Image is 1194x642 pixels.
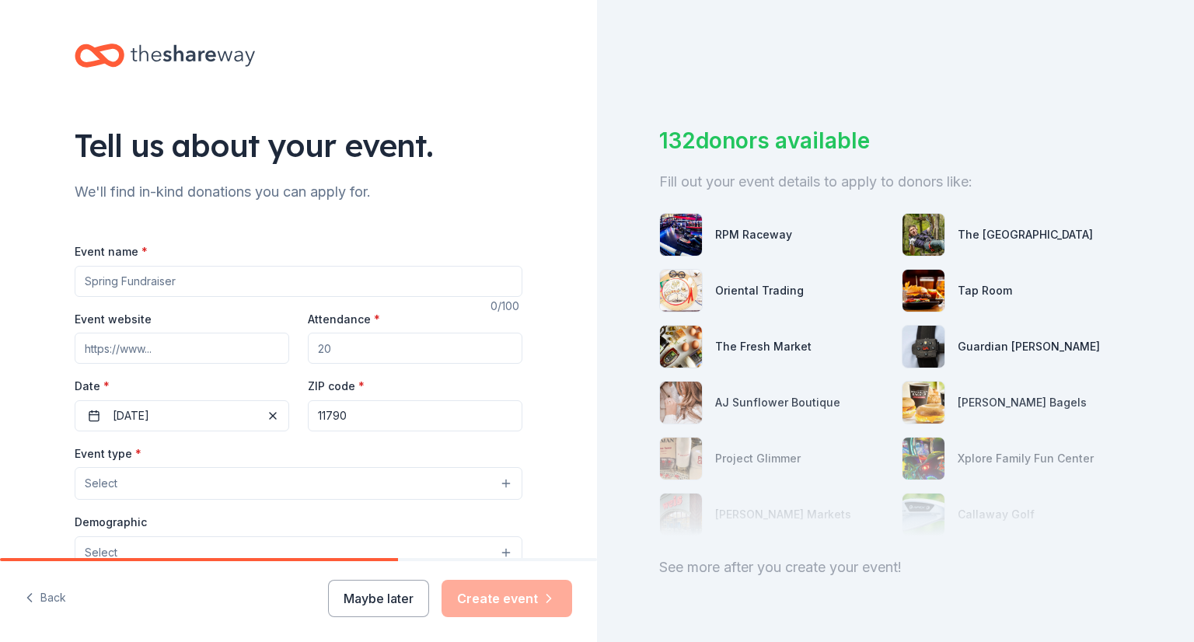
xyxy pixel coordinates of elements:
div: We'll find in-kind donations you can apply for. [75,180,522,204]
button: Select [75,467,522,500]
button: Maybe later [328,580,429,617]
div: RPM Raceway [715,225,792,244]
div: Fill out your event details to apply to donors like: [659,169,1132,194]
img: photo for Tap Room [902,270,944,312]
div: 0 /100 [491,297,522,316]
label: Event name [75,244,148,260]
div: The Fresh Market [715,337,812,356]
span: Select [85,474,117,493]
button: Back [25,582,66,615]
span: Select [85,543,117,562]
div: Tap Room [958,281,1012,300]
img: photo for The Fresh Market [660,326,702,368]
label: Demographic [75,515,147,530]
button: Select [75,536,522,569]
label: ZIP code [308,379,365,394]
label: Date [75,379,289,394]
div: The [GEOGRAPHIC_DATA] [958,225,1093,244]
div: 132 donors available [659,124,1132,157]
div: Guardian [PERSON_NAME] [958,337,1100,356]
label: Event website [75,312,152,327]
img: photo for Oriental Trading [660,270,702,312]
input: 12345 (U.S. only) [308,400,522,431]
input: Spring Fundraiser [75,266,522,297]
div: See more after you create your event! [659,555,1132,580]
img: photo for Guardian Angel Device [902,326,944,368]
div: Tell us about your event. [75,124,522,167]
label: Attendance [308,312,380,327]
button: [DATE] [75,400,289,431]
label: Event type [75,446,141,462]
input: 20 [308,333,522,364]
div: Oriental Trading [715,281,804,300]
img: photo for RPM Raceway [660,214,702,256]
input: https://www... [75,333,289,364]
img: photo for The Adventure Park [902,214,944,256]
